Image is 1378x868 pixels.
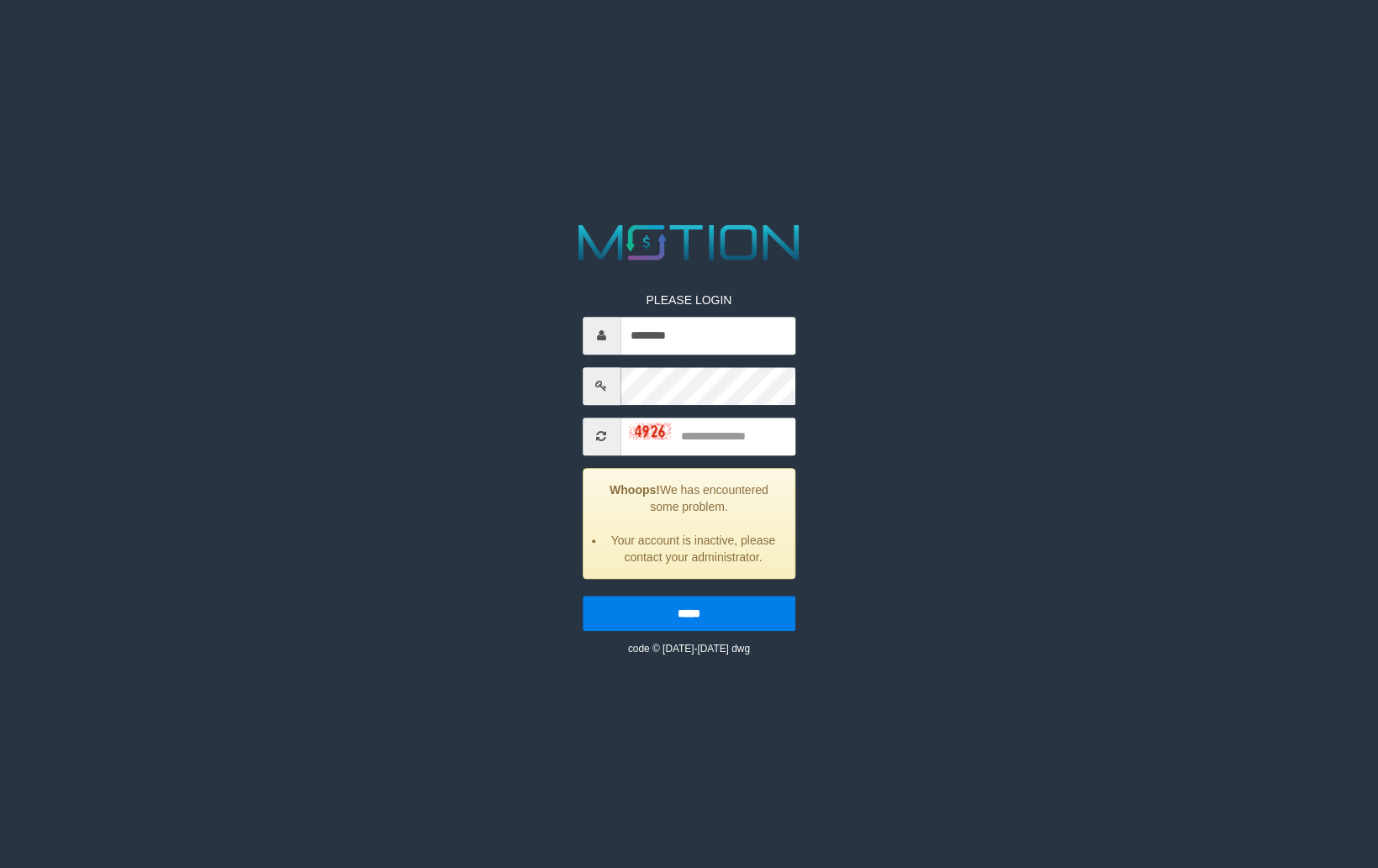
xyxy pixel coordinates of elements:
[583,292,795,308] p: PLEASE LOGIN
[629,423,671,439] img: captcha
[628,643,750,655] small: code © [DATE]-[DATE] dwg
[610,483,660,497] strong: Whoops!
[583,468,795,579] div: We has encountered some problem.
[568,218,810,266] img: MOTION_logo.png
[605,532,782,566] li: Your account is inactive, please contact your administrator.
